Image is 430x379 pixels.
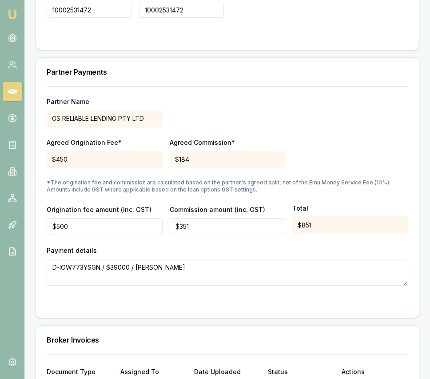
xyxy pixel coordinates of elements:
[292,216,408,234] div: $851
[47,151,163,168] div: $450
[47,206,151,213] label: Origination fee amount (inc. GST)
[194,369,261,375] div: Date Uploaded
[47,259,408,286] textarea: D-IOW773YSGN / $39000 / [PERSON_NAME]
[47,138,163,147] p: Agreed Origination Fee*
[342,369,408,375] div: Actions
[47,179,408,193] p: *The origination fee and commission are calculated based on the partner's agreed split, net of th...
[170,206,265,213] label: Commission amount (inc. GST)
[120,369,187,375] div: Assigned To
[47,218,163,234] input: $
[170,151,286,168] div: $184
[7,9,18,20] img: emu-icon-u.png
[170,218,286,234] input: $
[47,68,408,76] h3: Partner Payments
[47,247,97,254] label: Payment details
[47,369,113,375] div: Document Type
[292,204,408,213] p: Total
[268,369,334,375] div: Status
[47,336,408,343] h3: Broker Invoices
[47,110,163,128] div: GS RELIABLE LENDING PTY LTD
[47,97,163,106] p: Partner Name
[170,138,286,147] p: Agreed Commission*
